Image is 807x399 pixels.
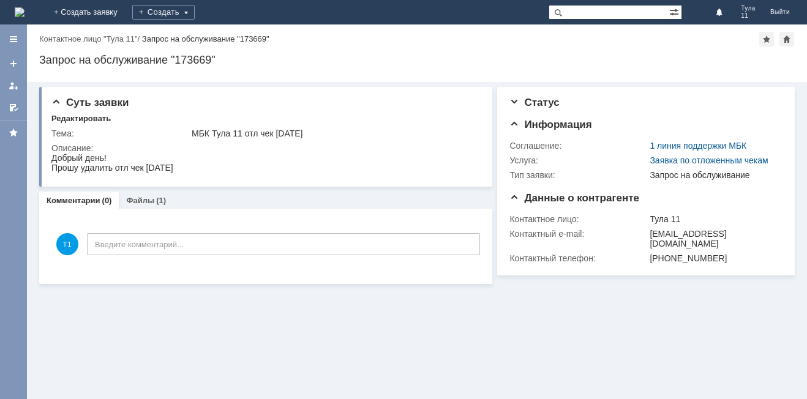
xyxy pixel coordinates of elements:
a: Перейти на домашнюю страницу [15,7,24,17]
div: Контактное лицо: [509,214,647,224]
div: Запрос на обслуживание "173669" [39,54,795,66]
div: Контактный телефон: [509,253,647,263]
div: Сделать домашней страницей [779,32,794,47]
a: Файлы [126,196,154,205]
span: Т1 [56,233,78,255]
div: Тула 11 [650,214,777,224]
span: Расширенный поиск [669,6,681,17]
div: Тема: [51,129,189,138]
div: Создать [132,5,195,20]
div: [PHONE_NUMBER] [650,253,777,263]
a: Заявка по отложенным чекам [650,155,768,165]
span: 11 [741,12,756,20]
span: Тула [741,5,756,12]
span: Информация [509,119,591,130]
div: МБК Тула 11 отл чек [DATE] [192,129,476,138]
div: [EMAIL_ADDRESS][DOMAIN_NAME] [650,229,777,248]
span: Статус [509,97,559,108]
img: logo [15,7,24,17]
div: (1) [156,196,166,205]
div: (0) [102,196,112,205]
div: Соглашение: [509,141,647,151]
div: Добавить в избранное [759,32,774,47]
div: / [39,34,142,43]
div: Контактный e-mail: [509,229,647,239]
a: Создать заявку [4,54,23,73]
a: Мои заявки [4,76,23,95]
div: Услуга: [509,155,647,165]
div: Запрос на обслуживание [650,170,777,180]
div: Описание: [51,143,478,153]
div: Запрос на обслуживание "173669" [142,34,269,43]
a: Мои согласования [4,98,23,117]
a: Контактное лицо "Тула 11" [39,34,138,43]
a: Комментарии [47,196,100,205]
span: Данные о контрагенте [509,192,639,204]
div: Тип заявки: [509,170,647,180]
span: Суть заявки [51,97,129,108]
div: Редактировать [51,114,111,124]
a: 1 линия поддержки МБК [650,141,746,151]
